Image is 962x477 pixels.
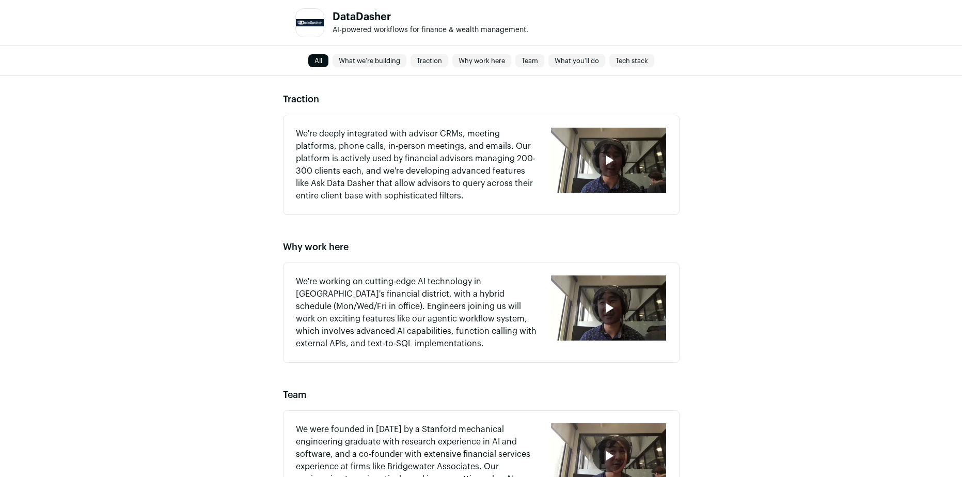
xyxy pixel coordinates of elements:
[548,55,605,67] a: What you'll do
[283,388,680,402] h2: Team
[411,55,448,67] a: Traction
[296,19,324,27] img: 5ea263cf0c28d7e3455a8b28ff74034307efce2722f8c6cf0fe1af1be6d55519.jpg
[515,55,544,67] a: Team
[333,55,406,67] a: What we're building
[333,26,528,34] span: AI-powered workflows for finance & wealth management.
[333,12,528,22] h1: DataDasher
[283,240,680,254] h2: Why work here
[296,275,539,350] p: We're working on cutting-edge AI technology in [GEOGRAPHIC_DATA]'s financial district, with a hyb...
[283,92,680,106] h2: Traction
[609,55,654,67] a: Tech stack
[296,128,539,202] p: We're deeply integrated with advisor CRMs, meeting platforms, phone calls, in-person meetings, an...
[452,55,511,67] a: Why work here
[308,55,328,67] a: All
